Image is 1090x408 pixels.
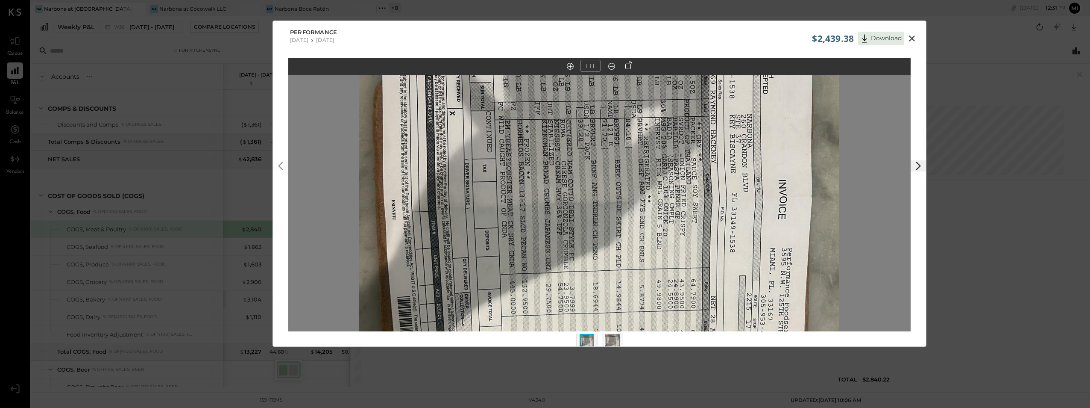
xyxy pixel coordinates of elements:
button: FIT [580,60,601,72]
img: Thumbnail 2 [605,334,620,353]
span: PERFORMANCE [290,28,337,37]
img: Thumbnail 1 [580,334,594,353]
button: Download [858,32,904,45]
div: [DATE] [290,37,308,43]
span: $2,439.38 [812,33,854,44]
div: [DATE] [316,37,334,43]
